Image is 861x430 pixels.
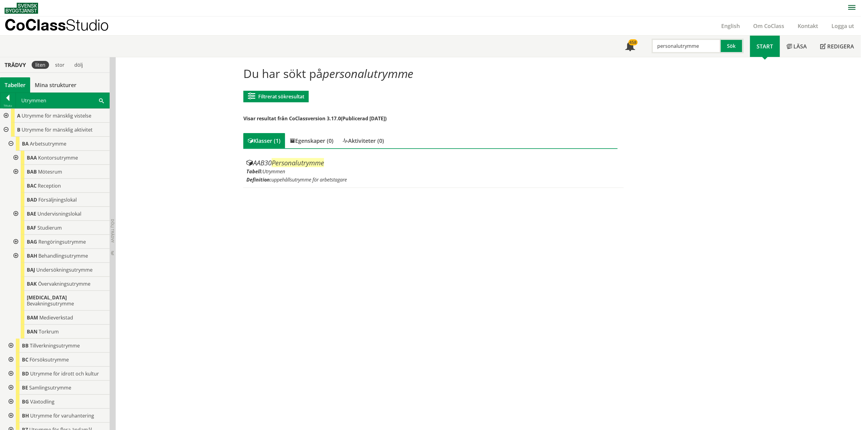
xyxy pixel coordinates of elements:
span: BG [22,398,29,405]
label: Definition: [246,176,271,183]
span: Torkrum [39,328,59,335]
span: Behandlingsutrymme [38,252,88,259]
span: Rengöringsutrymme [38,238,86,245]
span: BB [22,342,29,349]
div: stor [51,61,68,69]
span: Samlingsutrymme [29,384,71,391]
label: Tabell: [246,168,263,175]
span: Utrymme för varuhantering [30,412,94,419]
span: BD [22,370,29,377]
a: Start [750,36,780,57]
span: B [17,126,20,133]
span: BA [22,140,29,147]
a: Mina strukturer [30,77,81,93]
img: Svensk Byggtjänst [5,3,38,14]
span: Utrymme för mänsklig vistelse [22,112,91,119]
span: Tillverkningsutrymme [30,342,80,349]
span: BAH [27,252,37,259]
div: 458 [629,39,638,45]
p: CoClass [5,21,109,28]
input: Sök [652,39,721,53]
span: BAJ [27,266,35,273]
span: Arbetsutrymme [30,140,66,147]
span: BAF [27,224,36,231]
span: Kontorsutrymme [38,154,78,161]
a: Logga ut [825,22,861,30]
span: Utrymme för mänsklig aktivitet [22,126,93,133]
span: Växtodling [30,398,55,405]
span: Undersökningsutrymme [36,266,93,273]
span: Utrymme för idrott och kultur [30,370,99,377]
span: BAE [27,210,36,217]
a: 458 [619,36,642,57]
span: Sök i tabellen [99,97,104,104]
span: Visar resultat från CoClassversion 3.17.0 [243,115,341,122]
h1: Du har sökt på [243,67,618,80]
span: (Publicerad [DATE]) [341,115,386,122]
span: Personalutrymme [272,158,324,167]
span: BC [22,356,28,363]
span: Bevakningsutrymme [27,300,74,307]
span: BH [22,412,29,419]
span: Utrymmen [263,168,285,175]
button: Filtrerat sökresultat [243,91,309,102]
span: Notifikationer [626,42,635,52]
span: BAN [27,328,37,335]
div: Klasser (1) [243,133,285,148]
div: Aktiviteter (0) [338,133,389,148]
span: Medieverkstad [39,314,73,321]
span: Mötesrum [38,168,62,175]
div: Egenskaper (0) [285,133,338,148]
span: BAM [27,314,38,321]
span: Studierum [37,224,62,231]
a: Kontakt [791,22,825,30]
span: uppehållsutrymme för arbetstagare [271,176,347,183]
span: [MEDICAL_DATA] [27,294,67,301]
span: personalutrymme [323,65,414,81]
a: CoClassStudio [5,16,122,35]
span: A [17,112,20,119]
span: BAG [27,238,37,245]
button: Sök [721,39,743,53]
div: Trädvy [1,62,29,68]
span: BAK [27,280,37,287]
a: English [715,22,747,30]
span: Start [757,43,773,50]
span: BAD [27,196,37,203]
div: AAB30 [246,159,621,167]
div: Tillbaka [0,103,16,108]
span: Undervisningslokal [37,210,81,217]
div: Utrymmen [16,93,109,108]
span: Läsa [794,43,807,50]
span: BAA [27,154,37,161]
span: Försäljningslokal [38,196,77,203]
a: Läsa [780,36,814,57]
a: Om CoClass [747,22,791,30]
div: dölj [71,61,86,69]
span: BAB [27,168,37,175]
span: Redigera [827,43,854,50]
span: Studio [66,16,109,34]
span: BE [22,384,28,391]
div: liten [32,61,49,69]
span: Dölj trädvy [110,219,115,243]
span: Övervakningsutrymme [38,280,90,287]
span: Försöksutrymme [30,356,69,363]
a: Redigera [814,36,861,57]
span: Reception [38,182,61,189]
span: BAC [27,182,37,189]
